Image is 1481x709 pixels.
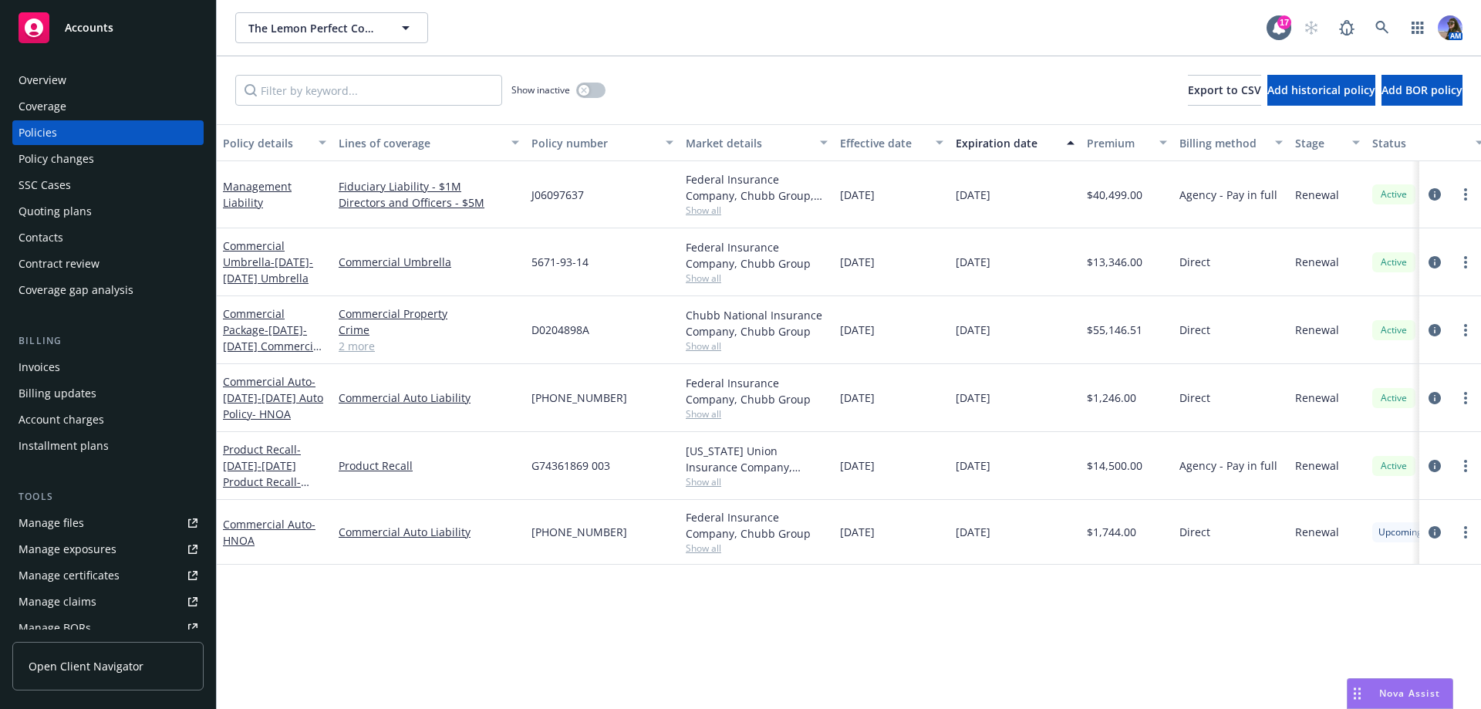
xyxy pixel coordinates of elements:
button: Expiration date [950,124,1081,161]
a: Report a Bug [1331,12,1362,43]
span: [DATE] [956,254,990,270]
a: Commercial Package [223,306,325,386]
span: Accounts [65,22,113,34]
a: SSC Cases [12,173,204,198]
a: more [1456,389,1475,407]
span: Manage exposures [12,537,204,562]
a: Quoting plans [12,199,204,224]
a: Account charges [12,407,204,432]
a: Search [1367,12,1398,43]
a: Commercial Auto Liability [339,524,519,540]
span: G74361869 003 [531,457,610,474]
button: Effective date [834,124,950,161]
span: [DATE] [956,457,990,474]
div: Policy changes [19,147,94,171]
span: [DATE] [840,457,875,474]
div: Drag to move [1348,679,1367,708]
a: Contacts [12,225,204,250]
div: Coverage gap analysis [19,278,133,302]
a: Coverage gap analysis [12,278,204,302]
span: [DATE] [840,390,875,406]
div: Policies [19,120,57,145]
span: Direct [1179,254,1210,270]
div: Manage claims [19,589,96,614]
div: Stage [1295,135,1343,151]
span: Direct [1179,524,1210,540]
span: [DATE] [956,524,990,540]
a: Installment plans [12,434,204,458]
div: Tools [12,489,204,505]
button: Nova Assist [1347,678,1453,709]
div: [US_STATE] Union Insurance Company, Chubb Group, CRC Group [686,443,828,475]
span: Add BOR policy [1381,83,1462,97]
button: Add historical policy [1267,75,1375,106]
a: circleInformation [1425,185,1444,204]
span: Agency - Pay in full [1179,187,1277,203]
a: more [1456,321,1475,339]
div: SSC Cases [19,173,71,198]
button: Premium [1081,124,1173,161]
button: The Lemon Perfect Company [235,12,428,43]
a: Fiduciary Liability - $1M [339,178,519,194]
div: Manage BORs [19,616,91,640]
span: Renewal [1295,187,1339,203]
span: Active [1378,187,1409,201]
span: Show all [686,339,828,353]
span: Renewal [1295,524,1339,540]
a: more [1456,523,1475,542]
div: Manage exposures [19,537,116,562]
span: [DATE] [840,524,875,540]
span: [DATE] [840,322,875,338]
a: circleInformation [1425,321,1444,339]
a: more [1456,457,1475,475]
a: Invoices [12,355,204,380]
a: Accounts [12,6,204,49]
div: Chubb National Insurance Company, Chubb Group [686,307,828,339]
div: 17 [1277,15,1291,29]
span: $55,146.51 [1087,322,1142,338]
a: Manage BORs [12,616,204,640]
div: Invoices [19,355,60,380]
div: Account charges [19,407,104,432]
a: Commercial Auto [223,517,315,548]
span: [PHONE_NUMBER] [531,524,627,540]
span: Nova Assist [1379,687,1440,700]
button: Add BOR policy [1381,75,1462,106]
div: Lines of coverage [339,135,502,151]
span: $40,499.00 [1087,187,1142,203]
div: Status [1372,135,1466,151]
div: Billing [12,333,204,349]
span: J06097637 [531,187,584,203]
span: D0204898A [531,322,589,338]
span: $13,346.00 [1087,254,1142,270]
a: Commercial Auto [223,374,323,421]
a: circleInformation [1425,523,1444,542]
span: Show inactive [511,83,570,96]
div: Effective date [840,135,926,151]
a: Switch app [1402,12,1433,43]
div: Premium [1087,135,1150,151]
span: Show all [686,204,828,217]
div: Federal Insurance Company, Chubb Group [686,375,828,407]
div: Federal Insurance Company, Chubb Group [686,239,828,272]
a: Commercial Property [339,306,519,322]
div: Federal Insurance Company, Chubb Group, CRC Group [686,171,828,204]
div: Billing updates [19,381,96,406]
span: Show all [686,407,828,420]
a: more [1456,185,1475,204]
span: Renewal [1295,322,1339,338]
div: Manage certificates [19,563,120,588]
a: Crime [339,322,519,338]
span: [DATE] [840,187,875,203]
img: photo [1438,15,1462,40]
span: Open Client Navigator [29,658,143,674]
a: Manage claims [12,589,204,614]
a: Management Liability [223,179,292,210]
span: Upcoming [1378,525,1422,539]
span: Active [1378,255,1409,269]
span: Active [1378,323,1409,337]
button: Policy details [217,124,332,161]
span: [DATE] [956,322,990,338]
a: circleInformation [1425,389,1444,407]
a: Commercial Umbrella [339,254,519,270]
